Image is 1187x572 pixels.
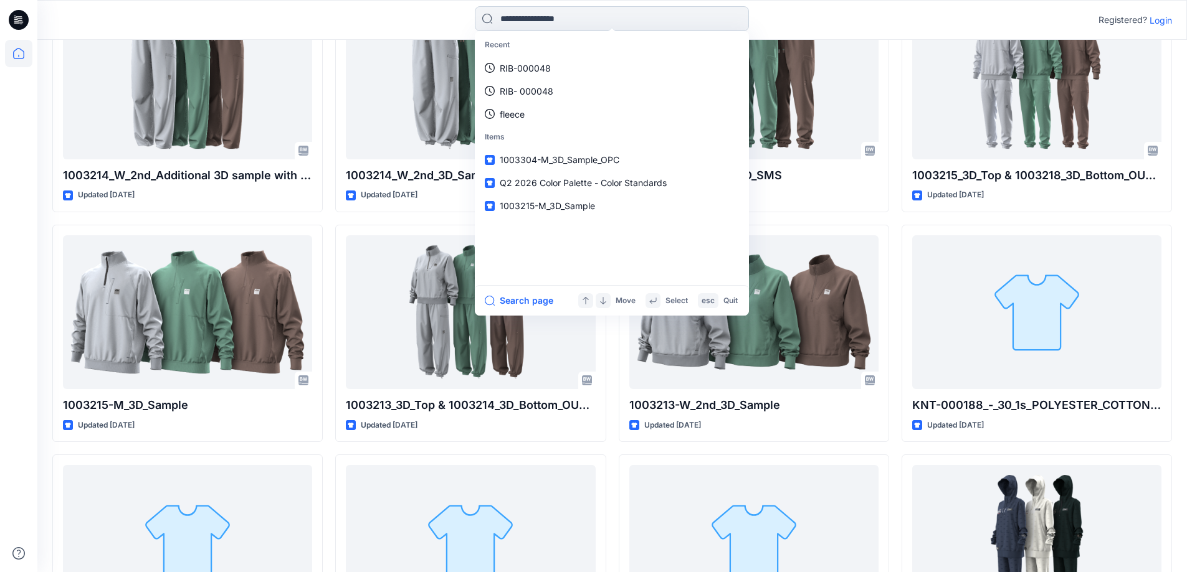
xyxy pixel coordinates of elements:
p: 1003213_3D_Top & 1003214_3D_Bottom_OUTFIT [346,396,595,414]
p: KNT-000188_-_30_1s_POLYESTER_COTTON_FRENCH_TERRY [912,396,1161,414]
p: Items [477,126,746,149]
a: fleece [477,103,746,126]
p: Move [616,294,636,307]
p: [PHONE_NUMBER]_3D_SMS [629,167,879,184]
button: Search page [485,293,553,308]
span: 1003215-M_3D_Sample [500,200,595,211]
a: 1003214_W_2nd_Additional 3D sample with the leg opening uncinched [63,6,312,159]
p: Updated [DATE] [927,189,984,202]
p: Updated [DATE] [78,419,135,432]
a: 1003213-W_2nd_3D_Sample [629,235,879,389]
a: 1003215_3D_Top & 1003218_3D_Bottom_OUTFIT [912,6,1161,159]
p: RIB-000048 [500,62,551,75]
a: 1003218_3D_SMS [629,6,879,159]
p: RIB- 000048 [500,85,553,98]
p: 1003214_W_2nd_Additional 3D sample with the leg opening uncinched [63,167,312,184]
p: Recent [477,34,746,57]
p: Updated [DATE] [78,189,135,202]
p: 1003215_3D_Top & 1003218_3D_Bottom_OUTFIT [912,167,1161,184]
p: Updated [DATE] [361,189,417,202]
a: 1003213_3D_Top & 1003214_3D_Bottom_OUTFIT [346,235,595,389]
p: Login [1150,14,1172,27]
a: KNT-000188_-_30_1s_POLYESTER_COTTON_FRENCH_TERRY [912,235,1161,389]
p: Updated [DATE] [927,419,984,432]
p: Select [665,294,688,307]
p: 1003214_W_2nd_3D_Sample [346,167,595,184]
span: Q2 2026 Color Palette - Color Standards [500,177,667,188]
p: Updated [DATE] [361,419,417,432]
a: 1003215-M_3D_Sample [63,235,312,389]
a: 1003215-M_3D_Sample [477,194,746,217]
span: 1003304-M_3D_Sample_OPC [500,154,619,165]
p: 1003215-M_3D_Sample [63,396,312,414]
p: Registered? [1099,12,1147,27]
p: fleece [500,108,525,121]
p: Updated [DATE] [644,419,701,432]
a: RIB-000048 [477,57,746,80]
p: Quit [723,294,738,307]
a: 1003214_W_2nd_3D_Sample [346,6,595,159]
a: RIB- 000048 [477,80,746,103]
a: Q2 2026 Color Palette - Color Standards [477,171,746,194]
p: esc [702,294,715,307]
p: 1003213-W_2nd_3D_Sample [629,396,879,414]
a: 1003304-M_3D_Sample_OPC [477,148,746,171]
